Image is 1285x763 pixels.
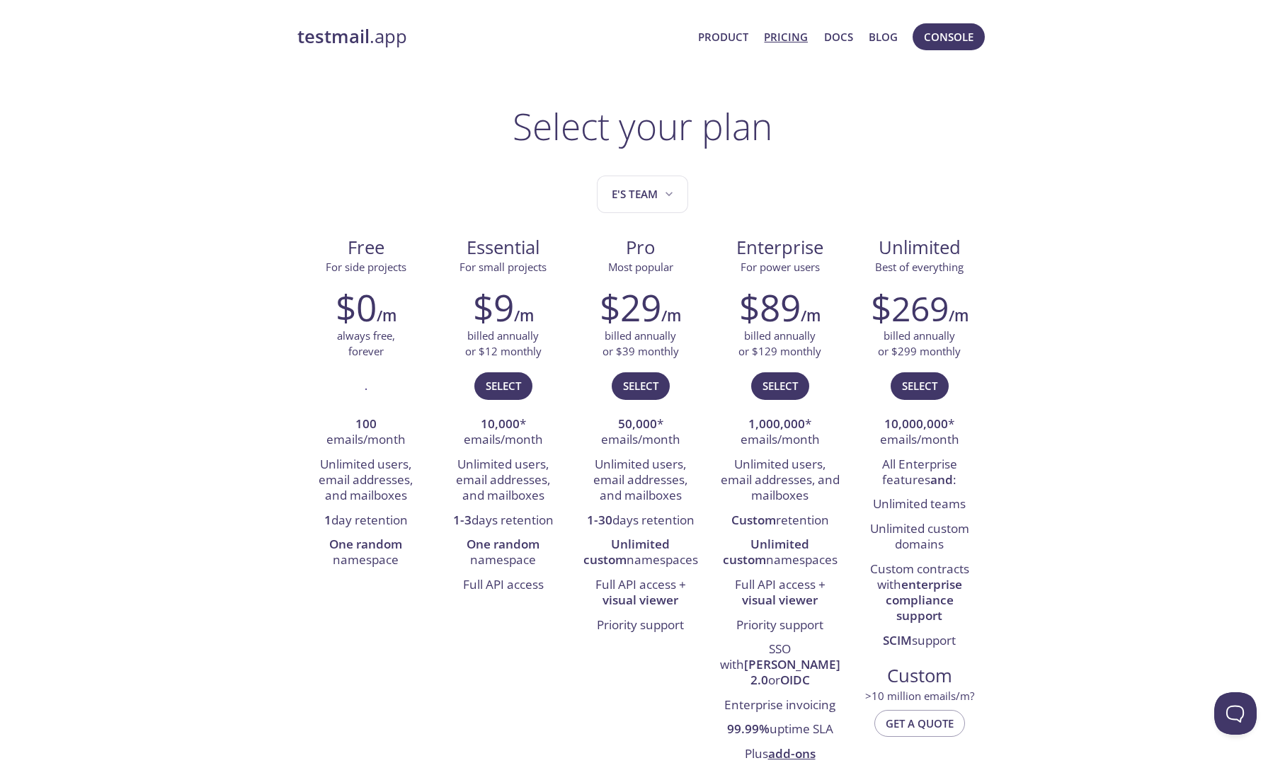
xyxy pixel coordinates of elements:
span: Custom [862,664,977,688]
strong: Custom [731,512,776,528]
li: Unlimited custom domains [862,517,978,558]
a: testmail.app [297,25,687,49]
strong: 100 [355,415,377,432]
li: Full API access [445,573,561,597]
li: support [862,629,978,653]
h2: $29 [600,286,661,328]
strong: 50,000 [618,415,657,432]
li: * emails/month [583,413,699,453]
span: 269 [891,285,949,331]
span: > 10 million emails/m? [865,689,974,703]
a: add-ons [768,745,816,762]
button: Select [612,372,670,399]
strong: visual viewer [602,592,678,608]
li: Unlimited users, email addresses, and mailboxes [445,453,561,509]
p: always free, forever [337,328,395,359]
button: Get a quote [874,710,965,737]
h6: /m [801,304,821,328]
li: namespace [308,533,424,573]
h6: /m [514,304,534,328]
li: namespaces [583,533,699,573]
span: Get a quote [886,714,954,733]
strong: visual viewer [742,592,818,608]
p: billed annually or $299 monthly [878,328,961,359]
li: retention [720,509,840,533]
span: Unlimited [879,235,961,260]
button: Select [751,372,809,399]
h6: /m [949,304,969,328]
h2: $9 [473,286,514,328]
li: namespaces [720,533,840,573]
li: Unlimited teams [862,493,978,517]
strong: OIDC [780,672,810,688]
strong: 10,000,000 [884,415,948,432]
li: SSO with or [720,638,840,694]
a: Pricing [764,28,808,46]
h1: Select your plan [513,105,772,147]
li: Enterprise invoicing [720,694,840,718]
span: E's team [612,185,676,204]
h6: /m [377,304,396,328]
button: Select [474,372,532,399]
li: * emails/month [445,413,561,453]
p: billed annually or $12 monthly [465,328,542,359]
a: Docs [824,28,853,46]
span: Essential [446,236,561,260]
strong: 10,000 [481,415,520,432]
strong: SCIM [883,632,912,648]
strong: 1 [324,512,331,528]
span: Select [486,377,521,395]
strong: enterprise compliance support [886,576,962,624]
strong: Unlimited custom [583,536,670,568]
li: Unlimited users, email addresses, and mailboxes [720,453,840,509]
span: Free [309,236,423,260]
p: billed annually or $39 monthly [602,328,679,359]
li: * emails/month [720,413,840,453]
li: Priority support [720,614,840,638]
h2: $ [871,286,949,328]
span: Best of everything [875,260,964,274]
li: day retention [308,509,424,533]
span: Pro [583,236,698,260]
strong: One random [467,536,539,552]
li: Full API access + [583,573,699,614]
span: Select [623,377,658,395]
li: namespace [445,533,561,573]
span: Enterprise [721,236,840,260]
span: Most popular [608,260,673,274]
span: Select [763,377,798,395]
strong: 1,000,000 [748,415,805,432]
li: Full API access + [720,573,840,614]
button: Console [913,23,985,50]
li: Unlimited users, email addresses, and mailboxes [583,453,699,509]
h2: $0 [336,286,377,328]
strong: One random [329,536,402,552]
li: All Enterprise features : [862,453,978,493]
span: For small projects [459,260,547,274]
li: days retention [445,509,561,533]
a: Blog [869,28,898,46]
strong: 1-30 [587,512,612,528]
li: Priority support [583,614,699,638]
li: * emails/month [862,413,978,453]
iframe: Help Scout Beacon - Open [1214,692,1257,735]
li: emails/month [308,413,424,453]
button: Select [891,372,949,399]
p: billed annually or $129 monthly [738,328,821,359]
strong: 99.99% [727,721,770,737]
a: Product [698,28,748,46]
li: uptime SLA [720,718,840,742]
h6: /m [661,304,681,328]
strong: [PERSON_NAME] 2.0 [744,656,840,688]
button: E's team [597,176,688,213]
span: For power users [741,260,820,274]
strong: and [930,471,953,488]
li: Custom contracts with [862,558,978,629]
li: days retention [583,509,699,533]
strong: testmail [297,24,370,49]
span: For side projects [326,260,406,274]
li: Unlimited users, email addresses, and mailboxes [308,453,424,509]
strong: Unlimited custom [723,536,810,568]
span: Console [924,28,973,46]
span: Select [902,377,937,395]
